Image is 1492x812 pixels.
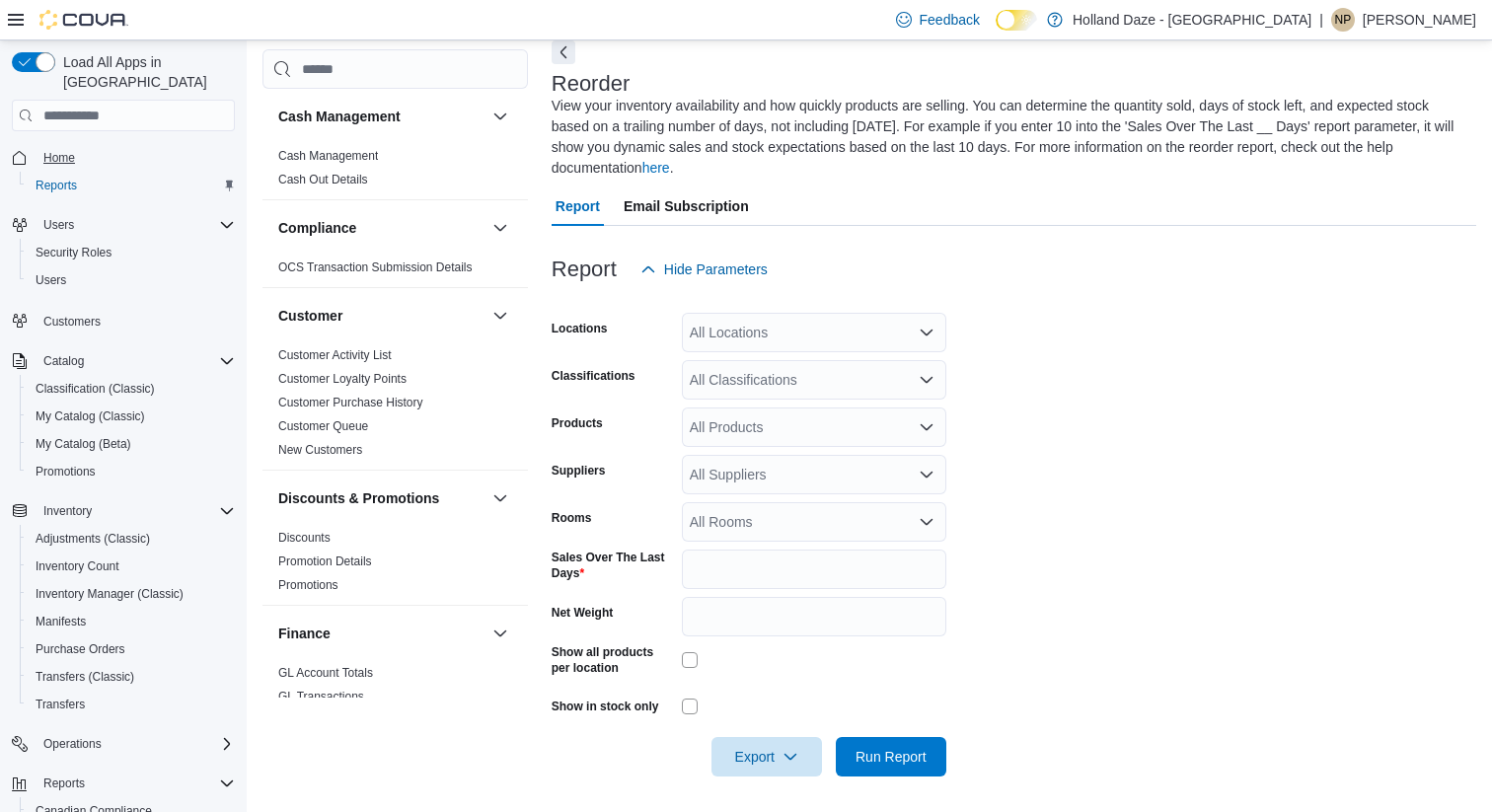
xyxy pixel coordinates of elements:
[1363,8,1476,32] p: [PERSON_NAME]
[36,531,150,547] span: Adjustments (Classic)
[43,736,102,752] span: Operations
[919,372,934,388] button: Open list of options
[20,266,243,294] button: Users
[36,349,92,373] button: Catalog
[43,775,85,791] span: Reports
[4,730,243,758] button: Operations
[488,105,512,128] button: Cash Management
[278,488,439,508] h3: Discounts & Promotions
[278,306,485,326] button: Customer
[28,610,235,633] span: Manifests
[20,608,243,635] button: Manifests
[552,510,592,526] label: Rooms
[36,772,93,795] button: Reports
[28,174,85,197] a: Reports
[43,353,84,369] span: Catalog
[278,348,392,362] a: Customer Activity List
[711,737,822,776] button: Export
[278,306,342,326] h3: Customer
[55,52,235,92] span: Load All Apps in [GEOGRAPHIC_DATA]
[1319,8,1323,32] p: |
[664,259,768,279] span: Hide Parameters
[996,31,997,32] span: Dark Mode
[262,343,528,470] div: Customer
[36,272,66,288] span: Users
[488,622,512,645] button: Finance
[43,503,92,519] span: Inventory
[278,107,485,126] button: Cash Management
[556,186,600,226] span: Report
[36,558,119,574] span: Inventory Count
[552,550,674,581] label: Sales Over The Last Days
[552,321,608,336] label: Locations
[36,310,109,333] a: Customers
[4,143,243,172] button: Home
[278,395,423,410] span: Customer Purchase History
[919,467,934,482] button: Open list of options
[278,347,392,363] span: Customer Activity List
[36,464,96,480] span: Promotions
[20,239,243,266] button: Security Roles
[28,527,235,551] span: Adjustments (Classic)
[4,306,243,334] button: Customers
[278,689,364,704] span: GL Transactions
[278,173,368,186] a: Cash Out Details
[43,150,75,166] span: Home
[278,372,407,386] a: Customer Loyalty Points
[552,415,603,431] label: Products
[920,10,980,30] span: Feedback
[919,514,934,530] button: Open list of options
[278,665,373,681] span: GL Account Totals
[278,259,473,275] span: OCS Transaction Submission Details
[28,405,153,428] a: My Catalog (Classic)
[552,463,606,479] label: Suppliers
[488,304,512,328] button: Customer
[488,486,512,510] button: Discounts & Promotions
[278,624,331,643] h3: Finance
[624,186,749,226] span: Email Subscription
[278,578,338,592] a: Promotions
[28,665,235,689] span: Transfers (Classic)
[919,419,934,435] button: Open list of options
[278,419,368,433] a: Customer Queue
[36,732,110,756] button: Operations
[36,499,100,523] button: Inventory
[20,430,243,458] button: My Catalog (Beta)
[36,213,235,237] span: Users
[278,396,423,409] a: Customer Purchase History
[4,211,243,239] button: Users
[552,368,635,384] label: Classifications
[278,488,485,508] button: Discounts & Promotions
[278,690,364,703] a: GL Transactions
[28,432,139,456] a: My Catalog (Beta)
[278,443,362,457] a: New Customers
[262,661,528,716] div: Finance
[278,371,407,387] span: Customer Loyalty Points
[28,693,235,716] span: Transfers
[39,10,128,30] img: Cova
[28,665,142,689] a: Transfers (Classic)
[28,554,235,578] span: Inventory Count
[20,375,243,403] button: Classification (Classic)
[36,436,131,452] span: My Catalog (Beta)
[856,747,927,767] span: Run Report
[836,737,946,776] button: Run Report
[36,178,77,193] span: Reports
[552,40,575,64] button: Next
[36,641,125,657] span: Purchase Orders
[919,325,934,340] button: Open list of options
[20,663,243,691] button: Transfers (Classic)
[36,586,184,602] span: Inventory Manager (Classic)
[278,260,473,274] a: OCS Transaction Submission Details
[20,172,243,199] button: Reports
[278,554,372,568] a: Promotion Details
[36,732,235,756] span: Operations
[552,699,659,714] label: Show in stock only
[36,245,112,260] span: Security Roles
[20,403,243,430] button: My Catalog (Classic)
[633,250,776,289] button: Hide Parameters
[4,770,243,797] button: Reports
[278,172,368,187] span: Cash Out Details
[36,349,235,373] span: Catalog
[36,499,235,523] span: Inventory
